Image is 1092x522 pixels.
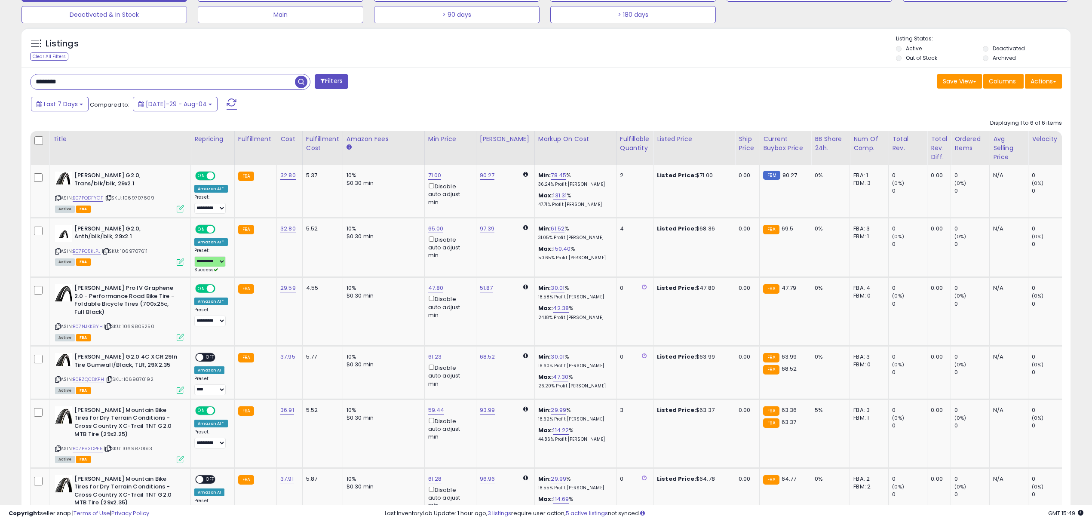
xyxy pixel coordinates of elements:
[480,135,531,144] div: [PERSON_NAME]
[892,172,927,179] div: 0
[428,224,444,233] a: 65.00
[553,245,571,253] a: 150.40
[1032,415,1044,421] small: (0%)
[892,225,927,233] div: 0
[538,406,551,414] b: Min:
[620,406,647,414] div: 3
[55,225,72,242] img: 31aXg8IupdL._SL40_.jpg
[74,406,179,440] b: [PERSON_NAME] Mountain Bike Tires for Dry Terrain Conditions - Cross Country XC-Trail TNT G2.0 MT...
[538,245,553,253] b: Max:
[954,240,989,248] div: 0
[21,6,187,23] button: Deactivated & In Stock
[196,225,207,233] span: ON
[931,406,944,414] div: 0.00
[347,353,418,361] div: 10%
[238,406,254,416] small: FBA
[657,135,731,144] div: Listed Price
[538,427,610,442] div: %
[76,206,91,213] span: FBA
[538,426,553,434] b: Max:
[306,284,336,292] div: 4.55
[538,383,610,389] p: 26.20% Profit [PERSON_NAME]
[55,284,184,340] div: ASIN:
[551,171,566,180] a: 78.45
[892,187,927,195] div: 0
[815,135,846,153] div: BB Share 24h.
[993,54,1016,61] label: Archived
[428,294,469,319] div: Disable auto adjust min
[892,135,923,153] div: Total Rev.
[194,194,228,214] div: Preset:
[538,171,551,179] b: Min:
[538,225,610,241] div: %
[428,284,444,292] a: 47.80
[194,135,231,144] div: Repricing
[55,172,184,212] div: ASIN:
[763,284,779,294] small: FBA
[620,135,650,153] div: Fulfillable Quantity
[853,414,882,422] div: FBM: 1
[892,422,927,430] div: 0
[74,509,110,517] a: Terms of Use
[1032,361,1044,368] small: (0%)
[538,315,610,321] p: 24.18% Profit [PERSON_NAME]
[238,172,254,181] small: FBA
[538,406,610,422] div: %
[1032,368,1067,376] div: 0
[815,172,843,179] div: 0%
[76,387,91,394] span: FBA
[347,292,418,300] div: $0.30 min
[76,456,91,463] span: FBA
[892,180,904,187] small: (0%)
[55,456,75,463] span: All listings currently available for purchase on Amazon
[347,361,418,368] div: $0.30 min
[238,284,254,294] small: FBA
[657,284,728,292] div: $47.80
[238,353,254,362] small: FBA
[892,240,927,248] div: 0
[782,284,797,292] span: 47.79
[551,353,564,361] a: 30.01
[480,224,495,233] a: 97.39
[763,353,779,362] small: FBA
[763,225,779,234] small: FBA
[954,233,966,240] small: (0%)
[194,238,228,246] div: Amazon AI *
[55,172,72,184] img: 414a8hvXtCS._SL40_.jpg
[853,135,885,153] div: Num of Comp.
[782,406,797,414] span: 63.36
[55,475,72,492] img: 41XLHVSMbJL._SL40_.jpg
[347,179,418,187] div: $0.30 min
[993,406,1021,414] div: N/A
[657,224,696,233] b: Listed Price:
[551,475,566,483] a: 29.99
[194,429,228,448] div: Preset:
[46,38,79,50] h5: Listings
[196,172,207,180] span: ON
[993,353,1021,361] div: N/A
[551,284,564,292] a: 30.01
[553,373,568,381] a: 47.30
[763,171,780,180] small: FBM
[73,248,101,255] a: B07PC5KLPJ
[55,206,75,213] span: All listings currently available for purchase on Amazon
[954,187,989,195] div: 0
[892,233,904,240] small: (0%)
[194,420,228,427] div: Amazon AI *
[480,171,495,180] a: 90.27
[954,225,989,233] div: 0
[983,74,1024,89] button: Columns
[238,475,254,485] small: FBA
[104,445,152,452] span: | SKU: 1069870193
[954,284,989,292] div: 0
[1025,74,1062,89] button: Actions
[480,406,495,415] a: 93.99
[90,101,129,109] span: Compared to:
[76,258,91,266] span: FBA
[657,406,728,414] div: $63.37
[73,194,103,202] a: B07PQDFYGF
[892,284,927,292] div: 0
[931,353,944,361] div: 0.00
[1032,172,1067,179] div: 0
[892,300,927,308] div: 0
